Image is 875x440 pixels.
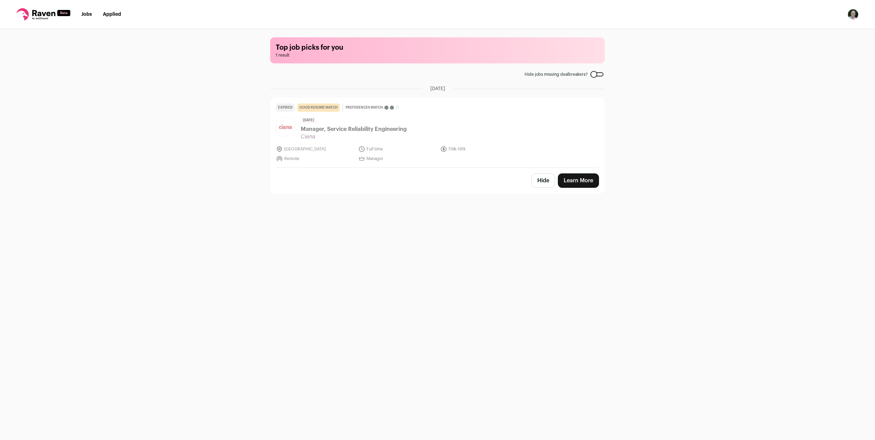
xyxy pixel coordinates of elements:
img: 9198224-medium_jpg [848,9,859,20]
li: Remote [276,155,354,162]
span: [DATE] [301,117,316,124]
button: Open dropdown [848,9,859,20]
li: [GEOGRAPHIC_DATA] [276,146,354,152]
span: Manager, Service Reliability Engineering [301,125,407,133]
span: Preferences match [346,104,383,111]
span: 1 result [276,52,599,58]
h1: Top job picks for you [276,43,599,52]
a: Expired good resume match Preferences match [DATE] Manager, Service Reliability Engineering Ciena... [271,98,604,168]
li: Full time [358,146,436,152]
div: good resume match [297,103,340,112]
a: Learn More [558,173,599,188]
a: Applied [103,12,121,17]
span: [DATE] [430,85,445,92]
button: Hide [531,173,555,188]
div: Expired [276,103,295,112]
span: Ciena [301,133,407,140]
span: Hide jobs missing dealbreakers? [525,72,588,77]
a: Jobs [81,12,92,17]
li: 119k-191k [440,146,518,152]
li: Manager [358,155,436,162]
img: cd2f8cb4eff9b43dfa204afb17728d3f0549603fe26b2ba8c9e95a2561f88e0d.jpg [276,123,295,131]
